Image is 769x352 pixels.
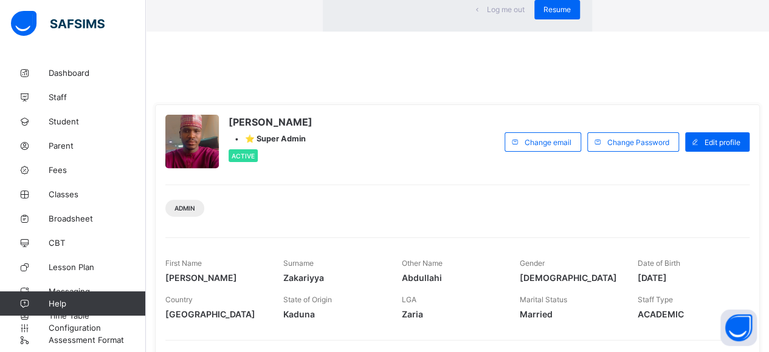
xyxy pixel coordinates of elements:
span: [DATE] [638,272,737,283]
span: Zakariyya [283,272,383,283]
span: Staff Type [638,295,673,304]
span: ACADEMIC [638,309,737,319]
span: Married [520,309,619,319]
span: Classes [49,189,146,199]
span: State of Origin [283,295,332,304]
span: Change email [525,138,571,147]
span: Messaging [49,286,146,296]
span: Staff [49,92,146,102]
span: CBT [49,238,146,248]
span: Parent [49,141,146,151]
img: safsims [11,11,105,36]
span: Broadsheet [49,214,146,223]
span: ⭐ Super Admin [245,134,306,143]
button: Open asap [720,310,757,346]
span: Surname [283,259,314,268]
span: Zaria [401,309,501,319]
span: Change Password [607,138,669,147]
span: Resume [543,5,571,14]
span: Date of Birth [638,259,680,268]
span: Abdullahi [401,272,501,283]
div: • [229,134,312,143]
span: [DEMOGRAPHIC_DATA] [520,272,619,283]
span: Log me out [487,5,525,14]
span: [PERSON_NAME] [229,116,312,128]
span: First Name [165,259,202,268]
span: Student [49,117,146,126]
span: Country [165,295,193,304]
span: [PERSON_NAME] [165,272,265,283]
span: Edit profile [705,138,740,147]
span: Dashboard [49,68,146,78]
span: Kaduna [283,309,383,319]
span: Active [232,152,255,160]
span: Other Name [401,259,442,268]
span: LGA [401,295,416,304]
span: [GEOGRAPHIC_DATA] [165,309,265,319]
span: Fees [49,165,146,175]
span: Assessment Format [49,335,146,345]
span: Marital Status [520,295,567,304]
span: Configuration [49,323,145,333]
span: Help [49,299,145,308]
span: Lesson Plan [49,262,146,272]
span: Gender [520,259,545,268]
span: Admin [174,205,195,212]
